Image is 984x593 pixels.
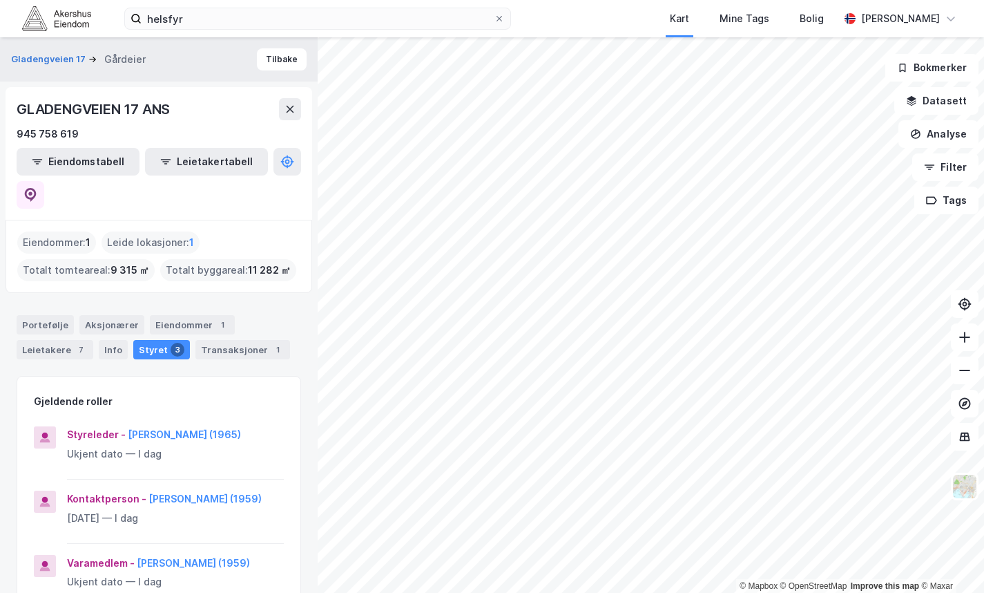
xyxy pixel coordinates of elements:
[17,98,173,120] div: GLADENGVEIEN 17 ANS
[17,340,93,359] div: Leietakere
[67,510,284,527] div: [DATE] — I dag
[22,6,91,30] img: akershus-eiendom-logo.9091f326c980b4bce74ccdd9f866810c.svg
[102,232,200,254] div: Leide lokasjoner :
[150,315,235,335] div: Eiendommer
[952,473,978,500] img: Z
[670,10,689,27] div: Kart
[851,581,919,591] a: Improve this map
[142,8,494,29] input: Søk på adresse, matrikkel, gårdeiere, leietakere eller personer
[34,393,113,410] div: Gjeldende roller
[189,234,194,251] span: 1
[17,259,155,281] div: Totalt tomteareal :
[110,262,149,279] span: 9 315 ㎡
[915,527,984,593] iframe: Chat Widget
[17,126,79,142] div: 945 758 619
[248,262,291,279] span: 11 282 ㎡
[720,10,769,27] div: Mine Tags
[195,340,290,359] div: Transaksjoner
[17,315,74,335] div: Portefølje
[86,234,90,251] span: 1
[17,148,139,176] button: Eiendomstabell
[780,581,847,591] a: OpenStreetMap
[74,343,88,357] div: 7
[67,574,284,590] div: Ukjent dato — I dag
[99,340,128,359] div: Info
[894,87,978,115] button: Datasett
[257,48,307,70] button: Tilbake
[912,153,978,181] button: Filter
[104,51,146,68] div: Gårdeier
[145,148,268,176] button: Leietakertabell
[740,581,778,591] a: Mapbox
[861,10,940,27] div: [PERSON_NAME]
[215,318,229,332] div: 1
[11,53,88,66] button: Gladengveien 17
[885,54,978,82] button: Bokmerker
[915,527,984,593] div: Kontrollprogram for chat
[271,343,284,357] div: 1
[160,259,296,281] div: Totalt byggareal :
[133,340,190,359] div: Styret
[898,120,978,148] button: Analyse
[79,315,144,335] div: Aksjonærer
[800,10,824,27] div: Bolig
[171,343,184,357] div: 3
[17,232,96,254] div: Eiendommer :
[914,187,978,214] button: Tags
[67,446,284,462] div: Ukjent dato — I dag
